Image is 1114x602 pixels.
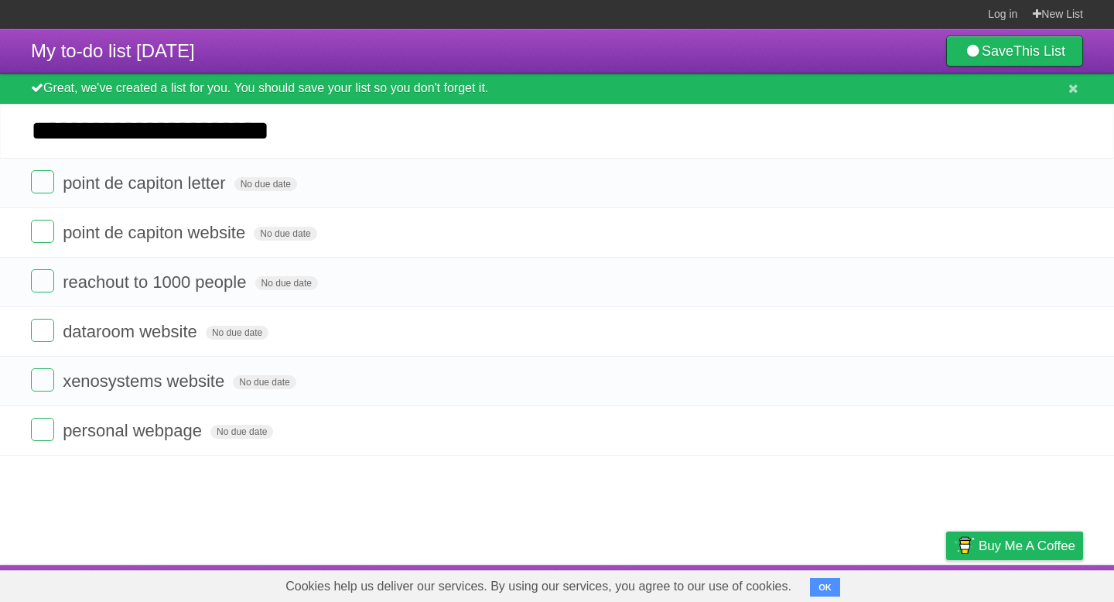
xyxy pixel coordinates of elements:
[63,272,250,292] span: reachout to 1000 people
[31,220,54,243] label: Done
[255,276,318,290] span: No due date
[63,223,249,242] span: point de capiton website
[270,571,807,602] span: Cookies help us deliver our services. By using our services, you agree to our use of cookies.
[810,578,840,597] button: OK
[740,569,773,598] a: About
[254,227,316,241] span: No due date
[63,371,228,391] span: xenosystems website
[986,569,1083,598] a: Suggest a feature
[31,40,195,61] span: My to-do list [DATE]
[926,569,966,598] a: Privacy
[31,418,54,441] label: Done
[979,532,1075,559] span: Buy me a coffee
[946,36,1083,67] a: SaveThis List
[234,177,297,191] span: No due date
[63,421,206,440] span: personal webpage
[1013,43,1065,59] b: This List
[63,322,201,341] span: dataroom website
[233,375,296,389] span: No due date
[791,569,854,598] a: Developers
[31,319,54,342] label: Done
[31,170,54,193] label: Done
[873,569,907,598] a: Terms
[206,326,268,340] span: No due date
[210,425,273,439] span: No due date
[954,532,975,559] img: Buy me a coffee
[63,173,229,193] span: point de capiton letter
[946,532,1083,560] a: Buy me a coffee
[31,269,54,292] label: Done
[31,368,54,392] label: Done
